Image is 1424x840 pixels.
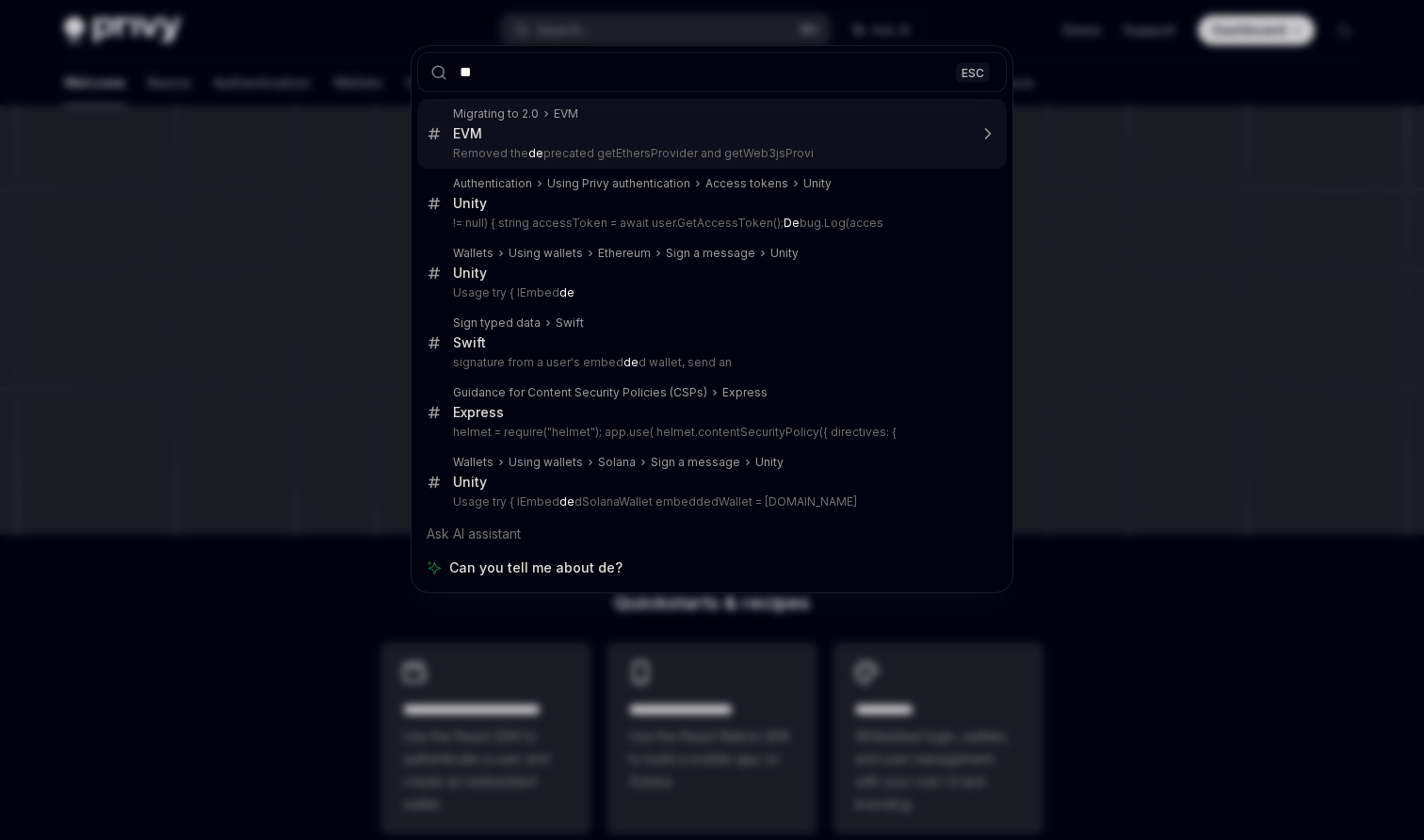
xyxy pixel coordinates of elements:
[666,246,755,261] div: Sign a message
[453,315,541,331] div: Sign typed data
[509,246,583,261] div: Using wallets
[803,176,832,191] div: Unity
[453,146,967,161] p: Removed the precated getEthersProvider and getWeb3jsProvi
[722,385,768,400] div: Express
[453,195,487,212] div: Unity
[453,385,707,400] div: Guidance for Content Security Policies (CSPs)
[417,517,1007,551] div: Ask AI assistant
[559,494,574,509] b: de
[598,246,651,261] div: Ethereum
[453,265,487,282] div: Unity
[547,176,690,191] div: Using Privy authentication
[598,455,636,470] div: Solana
[453,425,967,440] p: helmet = require("helmet"); app.use( helmet.contentSecurityPolicy({ directives: {
[453,285,967,300] p: Usage try { IEmbed
[770,246,799,261] div: Unity
[453,246,494,261] div: Wallets
[755,455,784,470] div: Unity
[453,334,486,351] div: Swift
[528,146,543,160] b: de
[453,455,494,470] div: Wallets
[623,355,639,369] b: de
[453,106,539,121] div: Migrating to 2.0
[453,474,487,491] div: Unity
[453,176,532,191] div: Authentication
[449,558,623,577] span: Can you tell me about de?
[509,455,583,470] div: Using wallets
[956,62,990,82] div: ESC
[453,355,967,370] p: signature from a user's embed d wallet, send an
[453,404,504,421] div: Express
[453,125,482,142] div: EVM
[556,315,584,331] div: Swift
[651,455,740,470] div: Sign a message
[453,216,967,231] p: != null) { string accessToken = await user.GetAccessToken(); bug.Log(acces
[554,106,578,121] div: EVM
[453,494,967,509] p: Usage try { IEmbed dSolanaWallet embeddedWallet = [DOMAIN_NAME]
[784,216,800,230] b: De
[559,285,574,299] b: de
[705,176,788,191] div: Access tokens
